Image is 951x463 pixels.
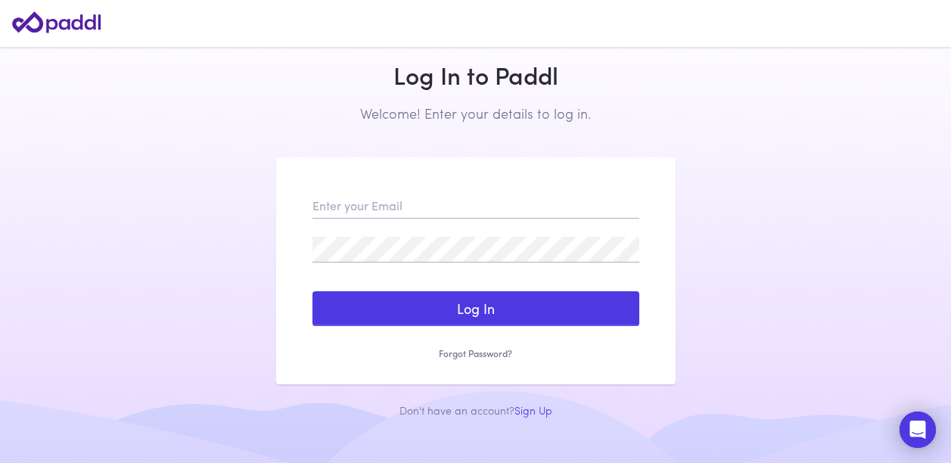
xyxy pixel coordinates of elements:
a: Forgot Password? [312,347,639,360]
input: Enter your Email [312,193,639,219]
h2: Welcome! Enter your details to log in. [276,105,676,122]
div: Open Intercom Messenger [900,412,936,448]
h1: Log In to Paddl [276,61,676,89]
button: Log In [312,291,639,326]
a: Sign Up [514,402,552,418]
div: Don't have an account? [276,402,676,418]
